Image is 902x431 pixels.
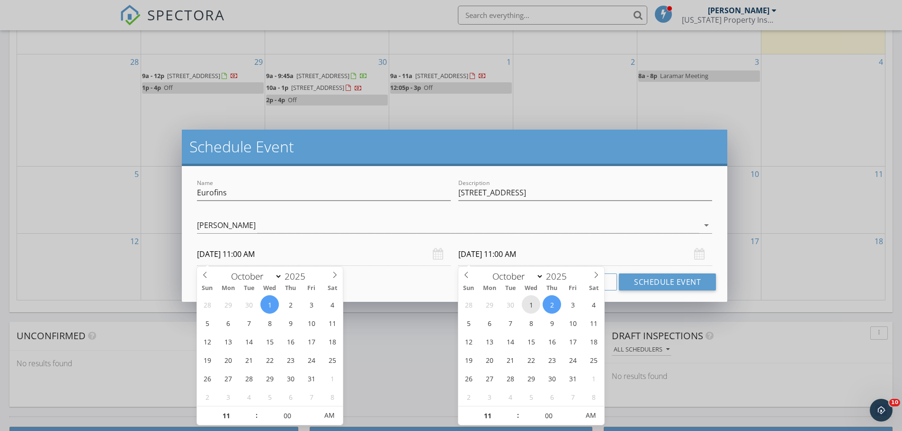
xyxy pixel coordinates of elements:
span: October 22, 2025 [522,351,540,369]
span: October 5, 2025 [459,314,478,332]
span: October 25, 2025 [584,351,603,369]
input: Select date [197,243,451,266]
span: October 31, 2025 [302,369,321,387]
span: November 6, 2025 [281,387,300,406]
span: October 20, 2025 [219,351,237,369]
span: October 26, 2025 [459,369,478,387]
span: October 9, 2025 [281,314,300,332]
i: arrow_drop_down [701,220,712,231]
span: 10 [889,399,900,406]
span: October 14, 2025 [501,332,519,351]
span: October 21, 2025 [240,351,258,369]
span: November 5, 2025 [260,387,279,406]
span: October 8, 2025 [260,314,279,332]
input: Select date [458,243,712,266]
span: Wed [521,285,542,291]
span: November 5, 2025 [522,387,540,406]
span: October 18, 2025 [323,332,341,351]
span: Tue [500,285,521,291]
span: October 29, 2025 [260,369,279,387]
span: October 16, 2025 [543,332,561,351]
span: November 7, 2025 [302,387,321,406]
span: Fri [563,285,583,291]
span: November 2, 2025 [198,387,216,406]
span: October 4, 2025 [323,295,341,314]
button: Schedule Event [619,273,716,290]
span: October 31, 2025 [563,369,582,387]
span: October 23, 2025 [281,351,300,369]
span: Thu [542,285,563,291]
span: October 13, 2025 [219,332,237,351]
span: September 28, 2025 [198,295,216,314]
span: October 28, 2025 [501,369,519,387]
span: October 12, 2025 [459,332,478,351]
span: October 6, 2025 [219,314,237,332]
span: October 9, 2025 [543,314,561,332]
span: October 8, 2025 [522,314,540,332]
span: November 1, 2025 [584,369,603,387]
span: Fri [301,285,322,291]
span: Mon [479,285,500,291]
span: October 22, 2025 [260,351,279,369]
span: October 14, 2025 [240,332,258,351]
span: October 10, 2025 [563,314,582,332]
span: October 2, 2025 [543,295,561,314]
span: Mon [218,285,239,291]
span: November 8, 2025 [323,387,341,406]
span: October 21, 2025 [501,351,519,369]
span: November 3, 2025 [219,387,237,406]
span: October 7, 2025 [501,314,519,332]
span: October 29, 2025 [522,369,540,387]
span: October 20, 2025 [480,351,499,369]
span: October 15, 2025 [522,332,540,351]
span: October 11, 2025 [584,314,603,332]
span: October 17, 2025 [302,332,321,351]
span: October 19, 2025 [459,351,478,369]
span: October 6, 2025 [480,314,499,332]
span: Wed [259,285,280,291]
h2: Schedule Event [189,137,720,156]
span: October 17, 2025 [563,332,582,351]
span: October 1, 2025 [260,295,279,314]
span: October 5, 2025 [198,314,216,332]
span: Thu [280,285,301,291]
span: October 12, 2025 [198,332,216,351]
span: October 15, 2025 [260,332,279,351]
span: Tue [239,285,259,291]
span: October 1, 2025 [522,295,540,314]
span: Click to toggle [578,406,604,425]
span: October 2, 2025 [281,295,300,314]
span: November 4, 2025 [240,387,258,406]
span: October 26, 2025 [198,369,216,387]
input: Year [282,270,313,282]
span: October 11, 2025 [323,314,341,332]
span: October 27, 2025 [480,369,499,387]
span: October 18, 2025 [584,332,603,351]
span: Sun [197,285,218,291]
span: October 19, 2025 [198,351,216,369]
span: October 7, 2025 [240,314,258,332]
span: November 8, 2025 [584,387,603,406]
span: September 29, 2025 [480,295,499,314]
span: November 3, 2025 [480,387,499,406]
span: September 30, 2025 [501,295,519,314]
span: Sat [583,285,604,291]
span: October 4, 2025 [584,295,603,314]
span: October 10, 2025 [302,314,321,332]
span: Click to toggle [316,406,342,425]
span: November 1, 2025 [323,369,341,387]
span: October 30, 2025 [543,369,561,387]
input: Year [544,270,575,282]
span: October 16, 2025 [281,332,300,351]
span: September 28, 2025 [459,295,478,314]
span: September 30, 2025 [240,295,258,314]
span: November 6, 2025 [543,387,561,406]
span: October 25, 2025 [323,351,341,369]
span: October 30, 2025 [281,369,300,387]
span: October 24, 2025 [302,351,321,369]
span: October 3, 2025 [563,295,582,314]
span: October 27, 2025 [219,369,237,387]
span: : [255,406,258,425]
span: October 3, 2025 [302,295,321,314]
span: October 23, 2025 [543,351,561,369]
